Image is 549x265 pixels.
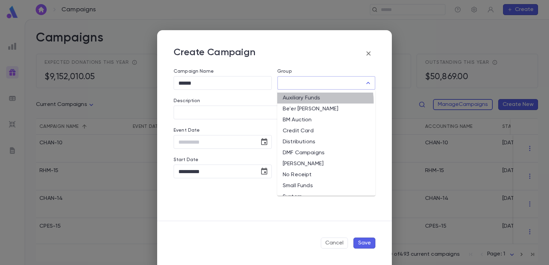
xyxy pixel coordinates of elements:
[174,157,272,162] label: Start Date
[277,158,375,169] li: [PERSON_NAME]
[277,93,375,104] li: Auxiliary Funds
[174,69,214,74] label: Campaign Name
[257,135,271,149] button: Choose date
[277,169,375,180] li: No Receipt
[363,78,373,88] button: Close
[277,147,375,158] li: DMF Campaigns
[277,69,292,74] label: Group
[277,180,375,191] li: Small Funds
[321,238,348,249] button: Cancel
[174,128,272,133] label: Event Date
[277,136,375,147] li: Distributions
[277,191,375,202] li: System
[277,115,375,125] li: BM Auction
[277,104,375,115] li: Be'er [PERSON_NAME]
[257,165,271,178] button: Choose date, selected date is Aug 29, 2025
[353,238,375,249] button: Save
[174,47,255,60] p: Create Campaign
[174,98,200,104] label: Description
[277,125,375,136] li: Credit Card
